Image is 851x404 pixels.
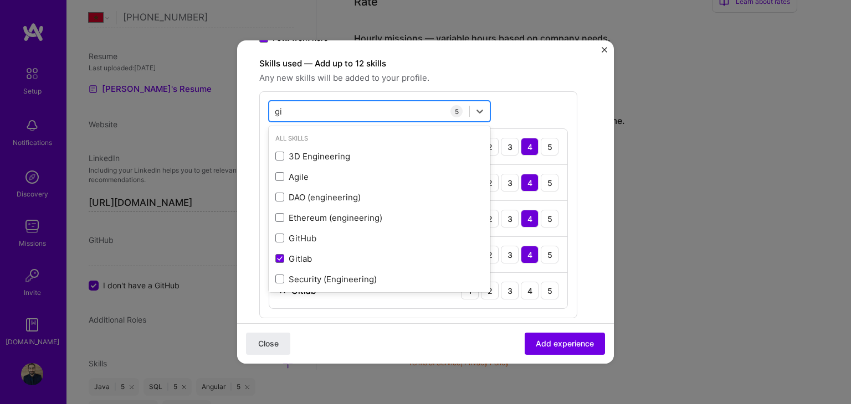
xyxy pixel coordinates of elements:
div: GitHub [275,232,484,244]
div: 4 [521,246,539,263]
div: 4 [521,174,539,191]
div: 4 [521,282,539,299]
div: 5 [541,246,558,263]
button: Add experience [525,333,605,355]
div: All Skills [269,133,490,144]
div: 4 [521,138,539,156]
div: DAO (engineering) [275,191,484,203]
div: 3 [501,174,519,191]
div: 5 [541,210,558,227]
div: Ethereum (engineering) [275,212,484,224]
div: 3 [501,210,519,227]
div: 3 [501,138,519,156]
span: Close [258,338,279,349]
div: 3D Engineering [275,151,484,162]
div: Security (Engineering) [275,273,484,285]
div: 3 [501,282,519,299]
button: Close [246,333,290,355]
span: Any new skills will be added to your profile. [259,71,577,85]
div: 4 [521,210,539,227]
button: Close [602,47,607,59]
div: 5 [450,105,463,117]
div: 5 [541,138,558,156]
div: Gitlab [275,253,484,265]
div: 5 [541,174,558,191]
div: 5 [541,282,558,299]
div: Agile [275,171,484,183]
label: Skills used — Add up to 12 skills [259,57,577,70]
div: 3 [501,246,519,263]
span: Add experience [536,338,594,349]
